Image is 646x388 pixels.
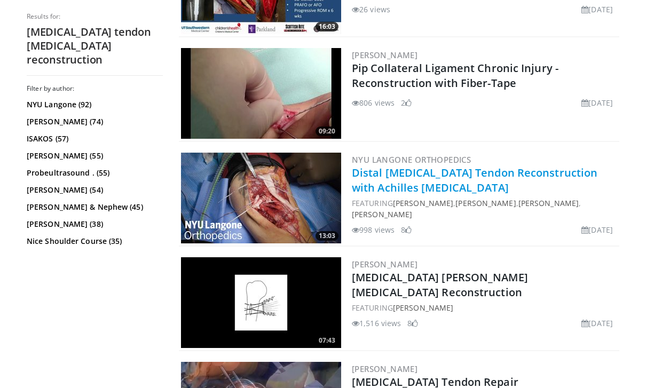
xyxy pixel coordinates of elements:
h2: [MEDICAL_DATA] tendon [MEDICAL_DATA] reconstruction [27,25,163,67]
li: [DATE] [581,4,613,15]
div: FEATURING [352,302,617,313]
a: [MEDICAL_DATA] [PERSON_NAME] [MEDICAL_DATA] Reconstruction [352,270,528,299]
a: Distal [MEDICAL_DATA] Tendon Reconstruction with Achilles [MEDICAL_DATA] [352,165,597,195]
li: [DATE] [581,224,613,235]
a: [PERSON_NAME] [518,198,579,208]
li: 806 views [352,97,395,108]
a: NYU Langone (92) [27,99,160,110]
li: 1,516 views [352,318,401,329]
li: [DATE] [581,97,613,108]
li: [DATE] [581,318,613,329]
img: 6f317bdf-70c8-43bd-9f97-6b375f2ddbd2.300x170_q85_crop-smart_upscale.jpg [181,48,341,139]
span: 09:20 [316,126,338,136]
a: [PERSON_NAME] [393,198,453,208]
p: Results for: [27,12,163,21]
a: [PERSON_NAME] [352,363,417,374]
a: 09:20 [181,48,341,139]
span: 07:43 [316,336,338,345]
a: [PERSON_NAME] (38) [27,219,160,229]
a: ISAKOS (57) [27,133,160,144]
a: [PERSON_NAME] & Nephew (45) [27,202,160,212]
h3: Filter by author: [27,84,163,93]
a: 07:43 [181,257,341,348]
div: FEATURING , , , [352,197,617,220]
a: NYU Langone Orthopedics [352,154,471,165]
img: 97c1380d-dff1-4582-8da6-7a07fa5f84f4.jpg.300x170_q85_crop-smart_upscale.jpg [181,153,341,243]
a: 13:03 [181,153,341,243]
a: [PERSON_NAME] [352,50,417,60]
li: 998 views [352,224,395,235]
li: 8 [407,318,418,329]
a: [PERSON_NAME] [352,259,417,270]
a: [PERSON_NAME] [393,303,453,313]
img: ab9e2b99-7faa-4ed7-a6dc-b00276b1fb02.300x170_q85_crop-smart_upscale.jpg [181,257,341,348]
span: 13:03 [316,231,338,241]
li: 26 views [352,4,390,15]
a: [PERSON_NAME] (55) [27,151,160,161]
a: [PERSON_NAME] [455,198,516,208]
a: [PERSON_NAME] (74) [27,116,160,127]
a: [PERSON_NAME] [352,209,412,219]
a: [PERSON_NAME] (54) [27,185,160,195]
li: 8 [401,224,412,235]
a: Pip Collateral Ligament Chronic Injury - Reconstruction with Fiber-Tape [352,61,558,90]
a: Probeultrasound . (55) [27,168,160,178]
a: Nice Shoulder Course (35) [27,236,160,247]
span: 16:03 [316,22,338,31]
li: 2 [401,97,412,108]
